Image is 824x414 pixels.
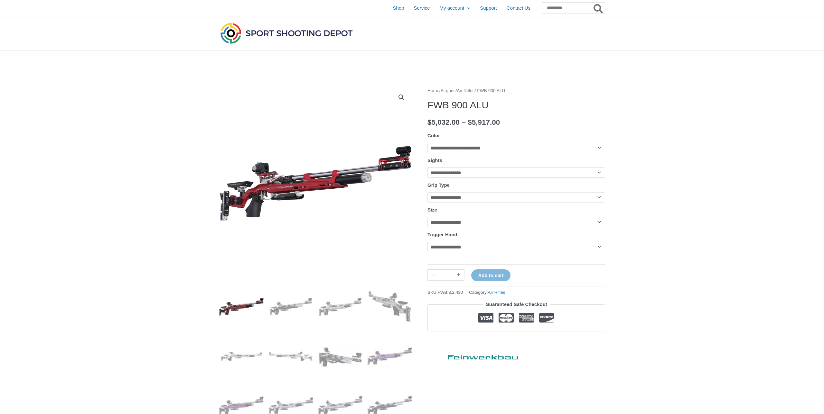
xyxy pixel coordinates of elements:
span: $ [468,118,472,126]
label: Grip Type [427,182,450,188]
span: SKU: [427,288,463,296]
img: Sport Shooting Depot [219,21,354,45]
img: FWB 900 ALU [367,284,412,329]
a: Air Rifles [457,88,474,93]
img: FWB 900 ALU - Image 3 [318,284,363,329]
a: View full-screen image gallery [396,92,407,103]
span: FWB.3.2.430 [438,290,463,295]
label: Trigger Hand [427,232,457,237]
a: - [427,269,440,281]
a: Airguns [441,88,456,93]
img: FWB 900 ALU [318,334,363,379]
a: Air Rifles [488,290,505,295]
img: FWB 900 ALU [268,284,313,329]
a: Feinwerkbau [427,349,524,363]
button: Add to cart [471,269,510,281]
span: Category: [469,288,505,296]
img: FWB 900 ALU [219,284,264,329]
nav: Breadcrumb [427,87,605,95]
label: Sights [427,157,442,163]
a: + [452,269,464,281]
span: $ [427,118,432,126]
img: FWB 900 ALU - Image 6 [268,334,313,379]
a: Home [427,88,439,93]
label: Size [427,207,437,212]
iframe: Customer reviews powered by Trustpilot [427,336,605,344]
span: – [462,118,466,126]
button: Search [592,3,605,14]
img: FWB 900 ALU - Image 8 [367,334,412,379]
h1: FWB 900 ALU [427,99,605,111]
bdi: 5,917.00 [468,118,500,126]
img: FWB 900 ALU - Image 5 [219,334,264,379]
label: Color [427,133,440,138]
legend: Guaranteed Safe Checkout [483,300,550,309]
bdi: 5,032.00 [427,118,460,126]
input: Product quantity [440,269,452,281]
